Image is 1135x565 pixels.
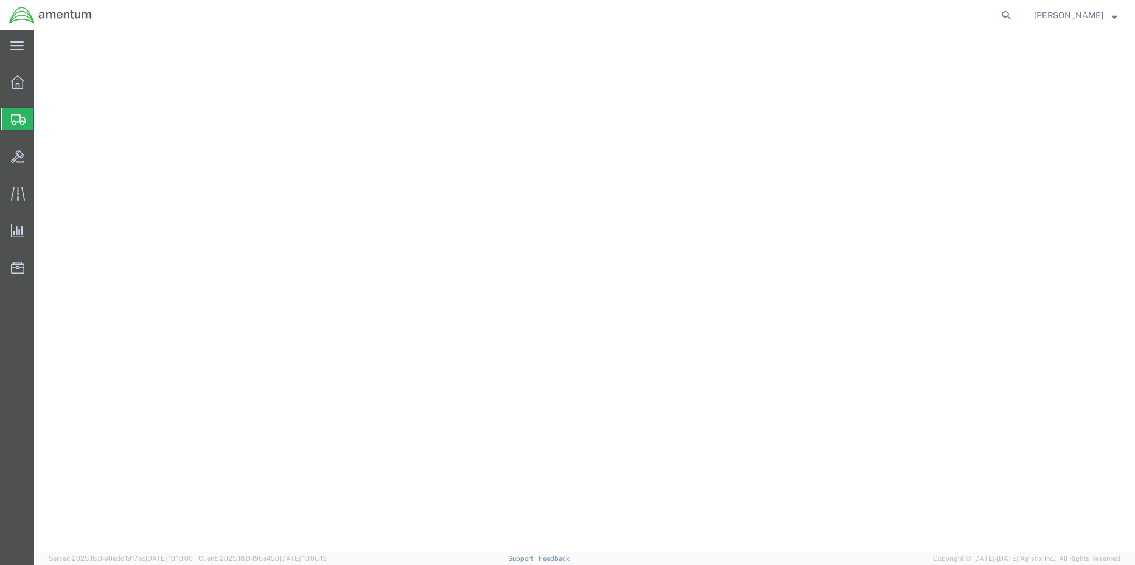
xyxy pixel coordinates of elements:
span: [DATE] 10:10:00 [145,555,193,562]
span: Client: 2025.18.0-198a450 [198,555,327,562]
span: [DATE] 10:06:13 [279,555,327,562]
img: logo [9,6,93,24]
a: Feedback [539,555,570,562]
iframe: FS Legacy Container [34,30,1135,552]
span: Rebecca Thorstenson [1034,9,1103,22]
a: Support [508,555,539,562]
button: [PERSON_NAME] [1033,8,1118,23]
span: Server: 2025.18.0-a0edd1917ac [49,555,193,562]
span: Copyright © [DATE]-[DATE] Agistix Inc., All Rights Reserved [933,553,1120,564]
